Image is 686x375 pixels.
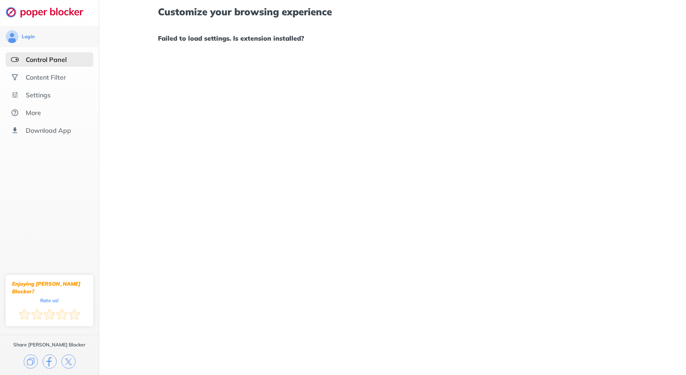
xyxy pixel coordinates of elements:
div: Rate us! [40,299,59,302]
h1: Failed to load settings. Is extension installed? [158,33,627,43]
img: x.svg [61,354,76,369]
img: avatar.svg [6,30,18,43]
img: settings.svg [11,91,19,99]
div: Login [22,33,35,40]
div: Enjoying [PERSON_NAME] Blocker? [12,280,87,295]
img: logo-webpage.svg [6,6,92,18]
div: Share [PERSON_NAME] Blocker [13,342,86,348]
img: copy.svg [24,354,38,369]
img: features-selected.svg [11,56,19,64]
div: Content Filter [26,73,66,81]
div: Settings [26,91,51,99]
h1: Customize your browsing experience [158,6,627,17]
img: facebook.svg [43,354,57,369]
div: Control Panel [26,56,67,64]
img: social.svg [11,73,19,81]
div: More [26,109,41,117]
div: Download App [26,126,71,134]
img: about.svg [11,109,19,117]
img: download-app.svg [11,126,19,134]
